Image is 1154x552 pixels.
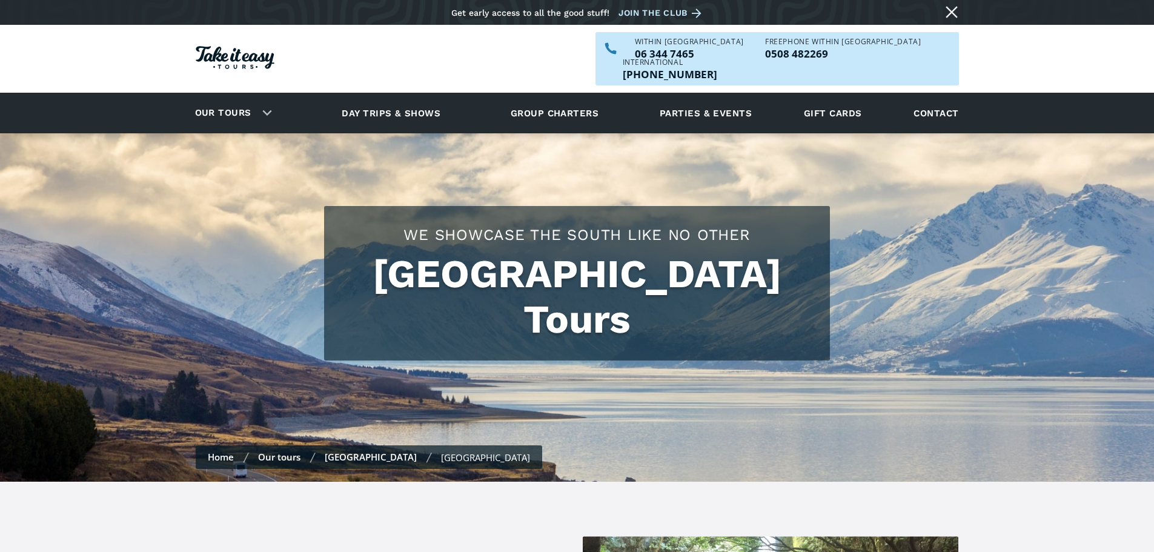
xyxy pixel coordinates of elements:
[186,99,260,127] a: Our tours
[496,96,614,130] a: Group charters
[635,48,744,59] p: 06 344 7465
[196,445,542,469] nav: breadcrumbs
[654,96,758,130] a: Parties & events
[623,59,717,66] div: International
[942,2,961,22] a: Close message
[623,69,717,79] a: Call us outside of NZ on +6463447465
[451,8,609,18] div: Get early access to all the good stuff!
[623,69,717,79] p: [PHONE_NUMBER]
[635,38,744,45] div: WITHIN [GEOGRAPHIC_DATA]
[765,48,921,59] a: Call us freephone within NZ on 0508482269
[618,5,706,21] a: Join the club
[336,224,818,245] h2: We showcase the south like no other
[798,96,868,130] a: Gift cards
[765,48,921,59] p: 0508 482269
[208,451,234,463] a: Home
[765,38,921,45] div: Freephone WITHIN [GEOGRAPHIC_DATA]
[336,251,818,342] h1: [GEOGRAPHIC_DATA] Tours
[907,96,964,130] a: Contact
[196,40,274,78] a: Homepage
[181,96,282,130] div: Our tours
[258,451,300,463] a: Our tours
[441,451,530,464] div: [GEOGRAPHIC_DATA]
[325,451,417,463] a: [GEOGRAPHIC_DATA]
[327,96,456,130] a: Day trips & shows
[635,48,744,59] a: Call us within NZ on 063447465
[196,46,274,69] img: Take it easy Tours logo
